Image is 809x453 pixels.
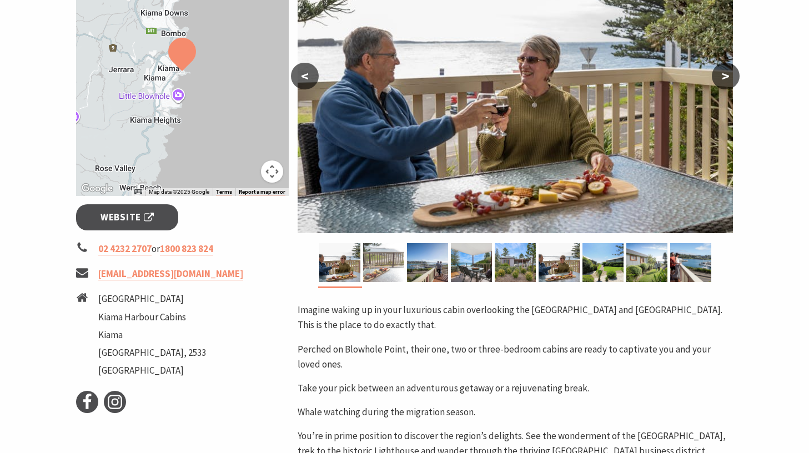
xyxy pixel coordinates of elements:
img: Large deck, harbour views, couple [670,243,711,282]
a: Website [76,204,179,230]
li: Kiama Harbour Cabins [98,310,206,325]
a: Report a map error [239,189,285,195]
span: Website [101,210,154,225]
img: Side cabin [626,243,667,282]
img: Private balcony, ocean views [451,243,492,282]
a: 1800 823 824 [160,243,213,255]
img: Exterior at Kiama Harbour Cabins [495,243,536,282]
button: > [712,63,740,89]
li: [GEOGRAPHIC_DATA] [98,363,206,378]
button: Map camera controls [261,160,283,183]
li: [GEOGRAPHIC_DATA], 2533 [98,345,206,360]
img: Large deck harbour [407,243,448,282]
li: or [76,241,289,256]
p: Perched on Blowhole Point, their one, two or three-bedroom cabins are ready to captivate you and ... [298,342,733,372]
img: Couple toast [319,243,360,282]
a: 02 4232 2707 [98,243,152,255]
a: Open this area in Google Maps (opens a new window) [79,182,115,196]
img: Google [79,182,115,196]
img: Couple toast [539,243,580,282]
img: Kiama Harbour Cabins [582,243,624,282]
button: < [291,63,319,89]
li: Kiama [98,328,206,343]
p: Whale watching during the migration season. [298,405,733,420]
a: Terms (opens in new tab) [216,189,232,195]
li: [GEOGRAPHIC_DATA] [98,291,206,306]
span: Map data ©2025 Google [149,189,209,195]
p: Take your pick between an adventurous getaway or a rejuvenating break. [298,381,733,396]
a: [EMAIL_ADDRESS][DOMAIN_NAME] [98,268,243,280]
button: Keyboard shortcuts [134,188,142,196]
img: Deck ocean view [363,243,404,282]
p: Imagine waking up in your luxurious cabin overlooking the [GEOGRAPHIC_DATA] and [GEOGRAPHIC_DATA]... [298,303,733,333]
